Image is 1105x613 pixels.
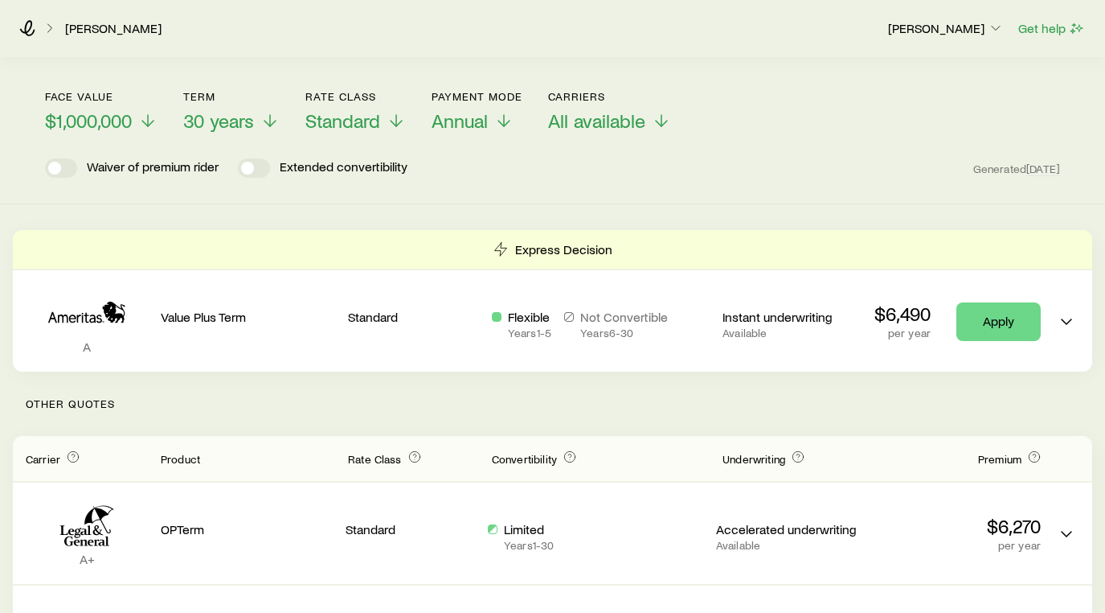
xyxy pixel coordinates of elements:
[508,327,551,339] p: Years 1 - 5
[515,241,612,257] p: Express Decision
[26,452,60,466] span: Carrier
[26,551,148,567] p: A+
[45,90,158,133] button: Face value$1,000,000
[869,539,1041,552] p: per year
[504,521,554,537] p: Limited
[280,158,407,178] p: Extended convertibility
[183,109,254,132] span: 30 years
[956,302,1041,341] a: Apply
[492,452,557,466] span: Convertibility
[508,309,551,325] p: Flexible
[548,90,671,133] button: CarriersAll available
[348,452,402,466] span: Rate Class
[45,90,158,103] p: Face value
[716,539,856,552] p: Available
[887,19,1005,39] button: [PERSON_NAME]
[548,90,671,103] p: Carriers
[161,309,335,325] p: Value Plus Term
[161,452,200,466] span: Product
[13,372,1092,436] p: Other Quotes
[183,90,280,103] p: Term
[722,452,785,466] span: Underwriting
[716,521,856,537] p: Accelerated underwriting
[346,521,475,537] p: Standard
[26,339,148,355] p: A
[869,515,1041,537] p: $6,270
[45,109,132,132] span: $1,000,000
[305,90,406,133] button: Rate ClassStandard
[183,90,280,133] button: Term30 years
[580,327,668,339] p: Years 6 - 30
[888,20,1004,36] p: [PERSON_NAME]
[504,539,554,552] p: Years 1 - 30
[305,90,406,103] p: Rate Class
[973,162,1060,176] span: Generated
[13,230,1092,372] div: Term quotes
[722,327,853,339] p: Available
[580,309,668,325] p: Not Convertible
[432,90,522,133] button: Payment ModeAnnual
[1026,162,1060,176] span: [DATE]
[1017,19,1086,38] button: Get help
[978,452,1021,466] span: Premium
[305,109,380,132] span: Standard
[874,302,931,325] p: $6,490
[348,309,479,325] p: Standard
[64,21,162,36] a: [PERSON_NAME]
[548,109,645,132] span: All available
[161,521,333,537] p: OPTerm
[874,327,931,339] p: per year
[432,90,522,103] p: Payment Mode
[722,309,853,325] p: Instant underwriting
[87,158,219,178] p: Waiver of premium rider
[432,109,488,132] span: Annual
